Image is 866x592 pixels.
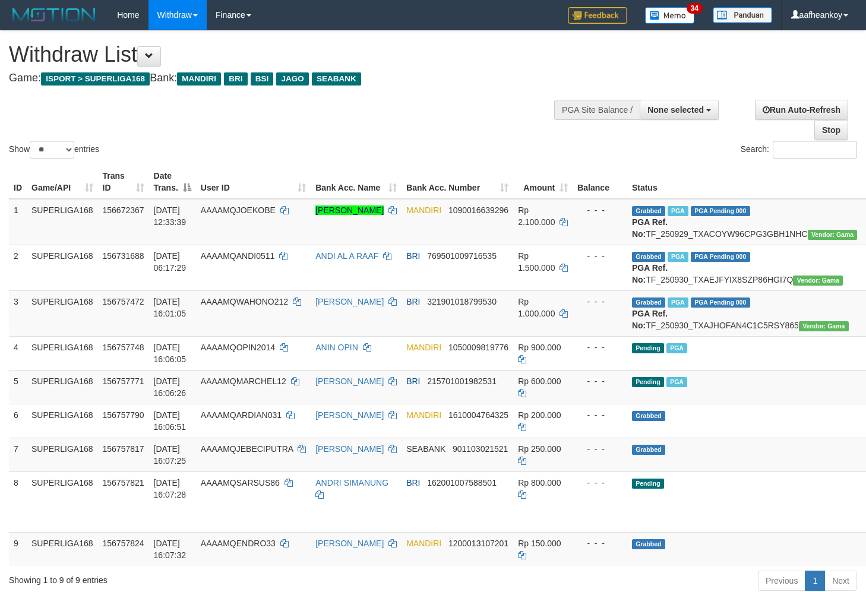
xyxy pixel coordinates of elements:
span: Copy 769501009716535 to clipboard [427,251,497,261]
td: TF_250930_TXAEJFYIX8SZP86HGI7Q [627,245,862,290]
span: AAAAMQJEBECIPUTRA [201,444,293,454]
td: 7 [9,438,27,471]
th: Game/API: activate to sort column ascending [27,165,98,199]
div: - - - [577,409,622,421]
th: User ID: activate to sort column ascending [196,165,311,199]
span: Marked by aafheankoy [668,297,688,308]
div: - - - [577,375,622,387]
span: AAAAMQSARSUS86 [201,478,280,487]
span: Copy 162001007588501 to clipboard [427,478,497,487]
td: 2 [9,245,27,290]
span: Grabbed [632,539,665,549]
span: AAAAMQWAHONO212 [201,297,288,306]
span: Rp 900.000 [518,343,561,352]
span: BRI [406,251,420,261]
select: Showentries [30,141,74,159]
span: BRI [406,297,420,306]
td: TF_250929_TXACOYW96CPG3GBH1NHC [627,199,862,245]
span: [DATE] 16:06:26 [154,376,187,398]
img: panduan.png [713,7,772,23]
span: [DATE] 16:07:25 [154,444,187,466]
span: Rp 1.500.000 [518,251,555,273]
td: 3 [9,290,27,336]
td: 9 [9,532,27,566]
img: Feedback.jpg [568,7,627,24]
span: 156731688 [103,251,144,261]
span: Copy 215701001982531 to clipboard [427,376,497,386]
th: Balance [573,165,627,199]
b: PGA Ref. No: [632,263,668,284]
span: 156757821 [103,478,144,487]
span: [DATE] 06:17:29 [154,251,187,273]
span: [DATE] 16:06:05 [154,343,187,364]
th: Amount: activate to sort column ascending [513,165,573,199]
span: AAAAMQMARCHEL12 [201,376,286,386]
a: 1 [805,571,825,591]
span: 156757790 [103,410,144,420]
td: 4 [9,336,27,370]
th: Date Trans.: activate to sort column descending [149,165,196,199]
h1: Withdraw List [9,43,565,67]
a: [PERSON_NAME] [315,539,384,548]
span: Rp 800.000 [518,478,561,487]
span: BRI [224,72,247,86]
td: 1 [9,199,27,245]
span: Rp 2.100.000 [518,205,555,227]
span: Rp 600.000 [518,376,561,386]
span: SEABANK [312,72,361,86]
span: 156757817 [103,444,144,454]
span: Rp 150.000 [518,539,561,548]
a: [PERSON_NAME] [315,410,384,420]
img: MOTION_logo.png [9,6,99,24]
td: SUPERLIGA168 [27,336,98,370]
span: Vendor URL: https://trx31.1velocity.biz [793,276,843,286]
span: ISPORT > SUPERLIGA168 [41,72,150,86]
span: Pending [632,343,664,353]
span: PGA Pending [691,252,750,262]
a: [PERSON_NAME] [315,297,384,306]
span: AAAAMQJOEKOBE [201,205,276,215]
span: AAAAMQARDIAN031 [201,410,282,420]
input: Search: [773,141,857,159]
a: [PERSON_NAME] [315,376,384,386]
td: 6 [9,404,27,438]
td: SUPERLIGA168 [27,404,98,438]
div: - - - [577,296,622,308]
a: [PERSON_NAME] [315,205,384,215]
button: None selected [640,100,719,120]
span: Vendor URL: https://trx31.1velocity.biz [808,230,858,240]
img: Button%20Memo.svg [645,7,695,24]
span: PGA Pending [691,206,750,216]
span: BRI [406,376,420,386]
b: PGA Ref. No: [632,217,668,239]
span: AAAAMQANDI0511 [201,251,275,261]
span: 156757472 [103,297,144,306]
a: [PERSON_NAME] [315,444,384,454]
span: Marked by aafromsomean [668,252,688,262]
span: Rp 200.000 [518,410,561,420]
span: Grabbed [632,297,665,308]
span: MANDIRI [406,410,441,420]
span: Copy 1090016639296 to clipboard [448,205,508,215]
a: ANDRI SIMANUNG [315,478,388,487]
th: ID [9,165,27,199]
td: SUPERLIGA168 [27,290,98,336]
span: [DATE] 16:07:28 [154,478,187,499]
span: Grabbed [632,411,665,421]
span: Rp 1.000.000 [518,297,555,318]
label: Search: [741,141,857,159]
span: [DATE] 12:33:39 [154,205,187,227]
span: JAGO [276,72,308,86]
span: Copy 1610004764325 to clipboard [448,410,508,420]
span: Marked by aafheankoy [666,377,687,387]
span: Marked by aafsengchandara [668,206,688,216]
span: 156672367 [103,205,144,215]
span: 156757771 [103,376,144,386]
span: Copy 321901018799530 to clipboard [427,297,497,306]
span: Copy 1050009819776 to clipboard [448,343,508,352]
span: None selected [647,105,704,115]
span: [DATE] 16:01:05 [154,297,187,318]
span: MANDIRI [406,539,441,548]
td: SUPERLIGA168 [27,532,98,566]
span: MANDIRI [177,72,221,86]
